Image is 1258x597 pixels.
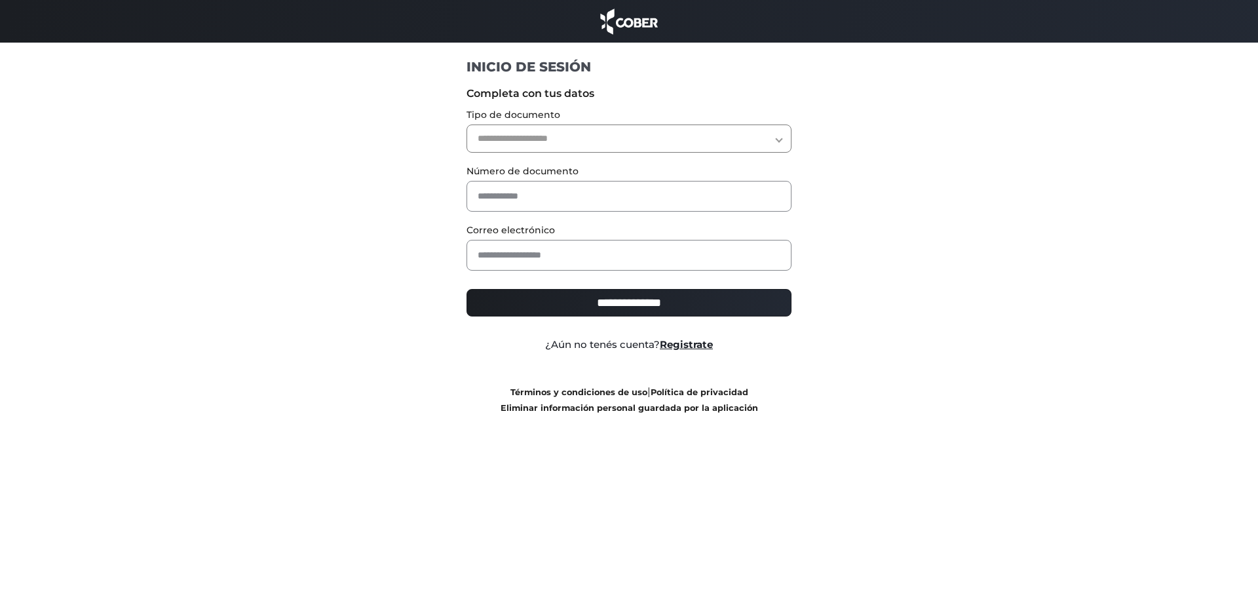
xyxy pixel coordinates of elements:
div: ¿Aún no tenés cuenta? [457,337,802,353]
a: Registrate [660,338,713,351]
h1: INICIO DE SESIÓN [467,58,792,75]
a: Eliminar información personal guardada por la aplicación [501,403,758,413]
label: Completa con tus datos [467,86,792,102]
img: cober_marca.png [597,7,661,36]
a: Términos y condiciones de uso [510,387,647,397]
div: | [457,384,802,415]
a: Política de privacidad [651,387,748,397]
label: Número de documento [467,164,792,178]
label: Tipo de documento [467,108,792,122]
label: Correo electrónico [467,223,792,237]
